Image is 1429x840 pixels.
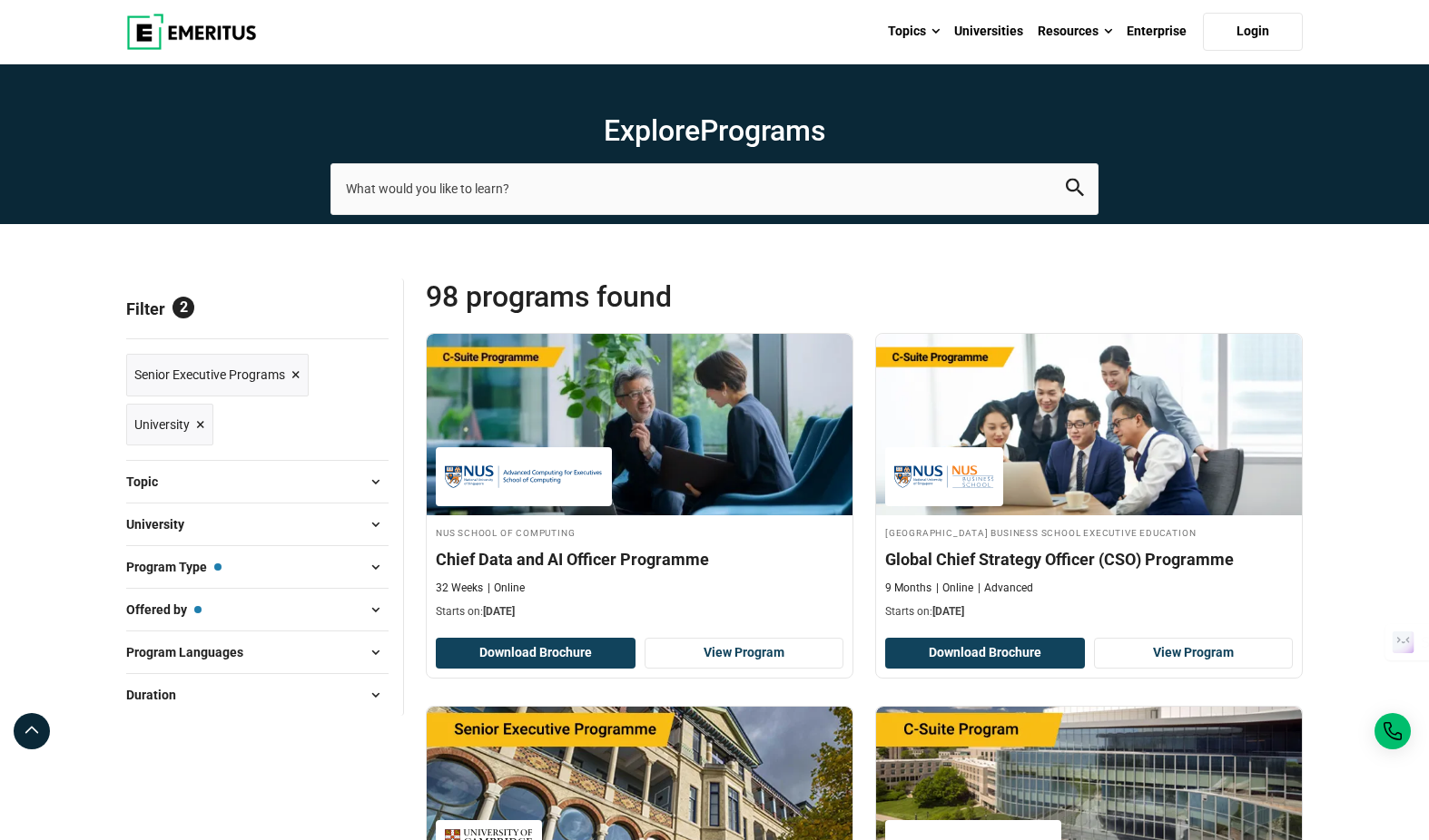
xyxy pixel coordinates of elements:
p: Online [936,581,973,596]
input: search-page [330,163,1099,214]
a: View Program [645,638,844,669]
button: Program Type [126,553,389,581]
span: [DATE] [483,605,515,618]
span: × [196,412,205,438]
span: Program Type [126,557,222,577]
span: Topic [126,472,172,492]
a: Reset all [332,299,389,323]
button: Download Brochure [436,638,636,669]
a: search [1066,183,1084,200]
a: Business Management Course by National University of Singapore Business School Executive Educatio... [876,334,1302,630]
img: National University of Singapore Business School Executive Education [894,456,994,497]
button: Topic [126,468,389,495]
span: 2 [172,297,194,318]
a: View Program [1094,638,1294,669]
a: Leadership Course by NUS School of Computing - September 30, 2025 NUS School of Computing NUS Sch... [427,334,852,630]
span: Duration [126,685,191,705]
h4: Global Chief Strategy Officer (CSO) Programme [885,548,1293,571]
span: Program Languages [126,642,258,662]
a: Senior Executive Programs × [126,354,309,396]
h4: [GEOGRAPHIC_DATA] Business School Executive Education [885,524,1293,540]
button: University [126,511,389,538]
span: × [291,362,301,388]
p: Starts on: [436,604,843,620]
a: Login [1203,13,1303,51]
span: [DATE] [932,605,964,618]
img: Global Chief Strategy Officer (CSO) Programme | Online Business Management Course [876,334,1302,515]
p: 9 Months [885,581,931,596]
button: search [1066,179,1084,200]
span: University [134,415,190,435]
img: NUS School of Computing [445,456,603,497]
button: Duration [126,681,389,708]
a: University × [126,404,213,446]
h4: NUS School of Computing [436,524,843,540]
button: Offered by [126,596,389,623]
h1: Explore [330,112,1099,149]
p: Starts on: [885,604,1293,620]
span: Senior Executive Programs [134,365,285,385]
span: 98 Programs found [426,278,864,315]
h4: Chief Data and AI Officer Programme [436,548,843,571]
span: University [126,514,199,534]
p: Filter [126,278,389,338]
p: Online [488,581,525,596]
span: Offered by [126,600,202,620]
p: Advanced [978,581,1033,596]
span: Programs [700,113,825,148]
p: 32 Weeks [436,581,483,596]
button: Download Brochure [885,638,1085,669]
button: Program Languages [126,639,389,666]
img: Chief Data and AI Officer Programme | Online Leadership Course [427,334,852,515]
